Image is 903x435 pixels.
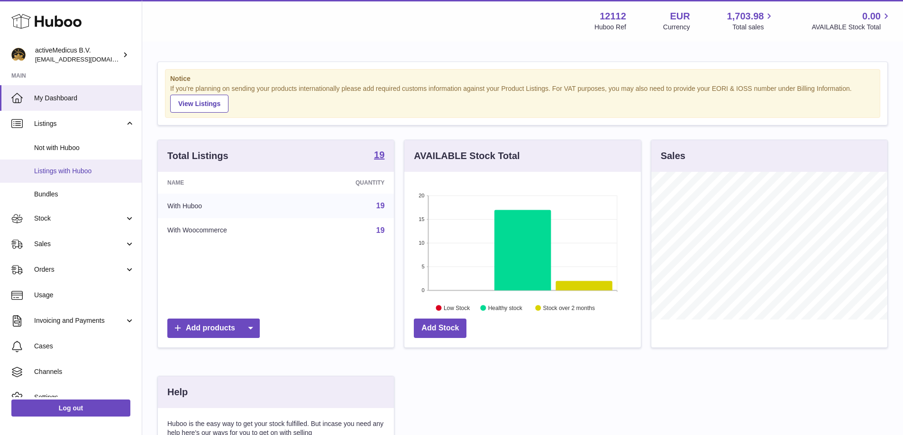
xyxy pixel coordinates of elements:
span: Bundles [34,190,135,199]
strong: EUR [670,10,690,23]
span: Usage [34,291,135,300]
span: 1,703.98 [727,10,764,23]
text: 5 [422,264,425,269]
a: 1,703.98 Total sales [727,10,775,32]
span: Orders [34,265,125,274]
h3: Help [167,386,188,399]
a: Add products [167,319,260,338]
a: Log out [11,399,130,417]
text: 20 [419,193,425,198]
span: Total sales [732,23,775,32]
text: Stock over 2 months [543,304,595,311]
div: activeMedicus B.V. [35,46,120,64]
text: 15 [419,216,425,222]
h3: Sales [661,150,685,162]
span: Sales [34,240,125,249]
span: Settings [34,393,135,402]
span: Listings [34,119,125,128]
text: Low Stock [444,304,470,311]
text: Healthy stock [488,304,523,311]
h3: Total Listings [167,150,228,162]
a: Add Stock [414,319,466,338]
a: 0.00 AVAILABLE Stock Total [812,10,892,32]
span: My Dashboard [34,94,135,103]
td: With Huboo [158,194,304,218]
text: 10 [419,240,425,246]
strong: 19 [374,150,384,160]
strong: 12112 [600,10,626,23]
a: 19 [376,202,385,210]
span: Cases [34,342,135,351]
img: internalAdmin-12112@internal.huboo.com [11,48,26,62]
a: 19 [374,150,384,161]
span: 0.00 [862,10,881,23]
span: Channels [34,367,135,376]
span: Invoicing and Payments [34,316,125,325]
span: Stock [34,214,125,223]
strong: Notice [170,74,875,83]
td: With Woocommerce [158,218,304,243]
div: Huboo Ref [594,23,626,32]
th: Quantity [304,172,394,194]
span: Not with Huboo [34,143,135,152]
a: 19 [376,226,385,234]
span: AVAILABLE Stock Total [812,23,892,32]
div: If you're planning on sending your products internationally please add required customs informati... [170,84,875,113]
th: Name [158,172,304,194]
text: 0 [422,287,425,293]
span: Listings with Huboo [34,167,135,176]
span: [EMAIL_ADDRESS][DOMAIN_NAME] [35,55,139,63]
a: View Listings [170,95,228,113]
h3: AVAILABLE Stock Total [414,150,520,162]
div: Currency [663,23,690,32]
